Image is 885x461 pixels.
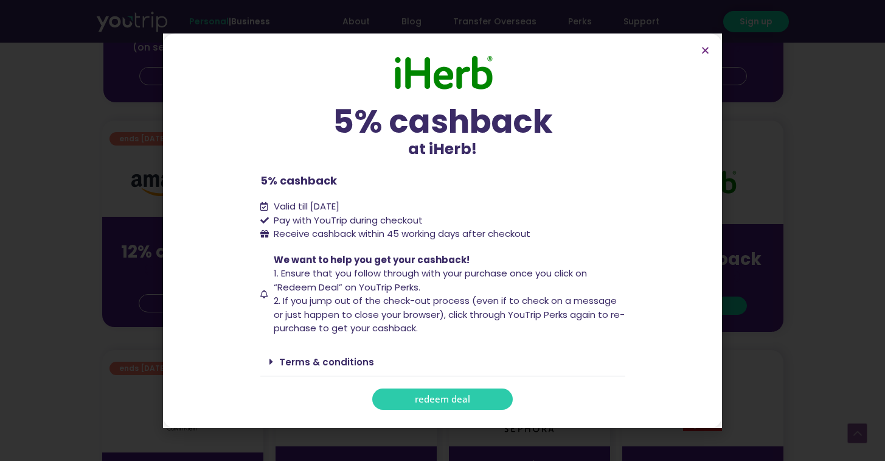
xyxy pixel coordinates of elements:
div: 5% cashback [260,105,625,138]
p: 5% cashback [260,172,625,189]
div: at iHerb! [260,105,625,161]
a: redeem deal [372,389,513,410]
span: 2. If you jump out of the check-out process (even if to check on a message or just happen to clos... [274,294,625,334]
div: Terms & conditions [260,348,625,376]
span: Receive cashback within 45 working days after checkout [271,227,530,241]
span: Pay with YouTrip during checkout [271,214,423,228]
a: Close [701,46,710,55]
span: Valid till [DATE] [271,200,339,214]
a: Terms & conditions [279,356,374,368]
span: redeem deal [415,395,470,404]
span: 1. Ensure that you follow through with your purchase once you click on “Redeem Deal” on YouTrip P... [274,267,587,294]
span: We want to help you get your cashback! [274,253,470,266]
